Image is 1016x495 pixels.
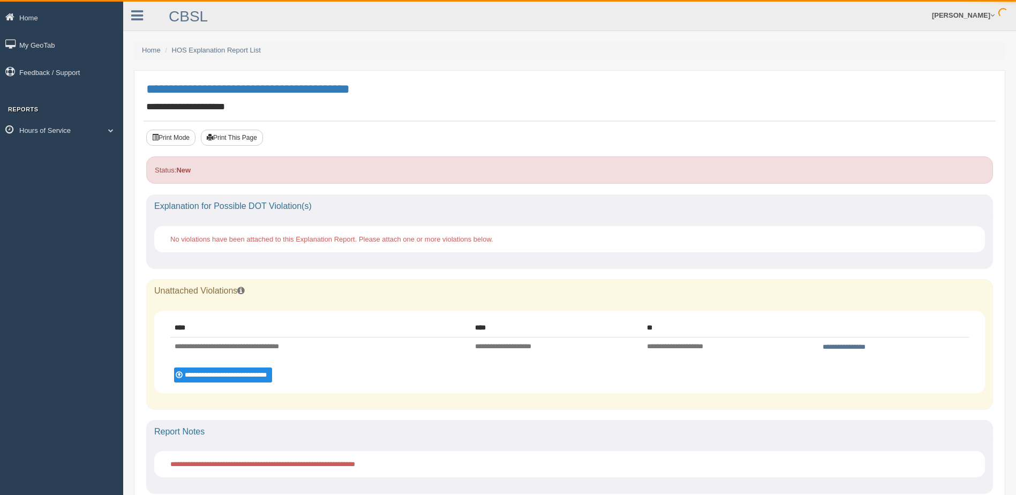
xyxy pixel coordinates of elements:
[146,130,195,146] button: Print Mode
[169,8,208,25] a: CBSL
[146,156,993,184] div: Status:
[170,235,493,243] span: No violations have been attached to this Explanation Report. Please attach one or more violations...
[146,420,993,444] div: Report Notes
[201,130,263,146] button: Print This Page
[172,46,261,54] a: HOS Explanation Report List
[142,46,161,54] a: Home
[176,166,191,174] strong: New
[146,194,993,218] div: Explanation for Possible DOT Violation(s)
[146,279,993,303] div: Unattached Violations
